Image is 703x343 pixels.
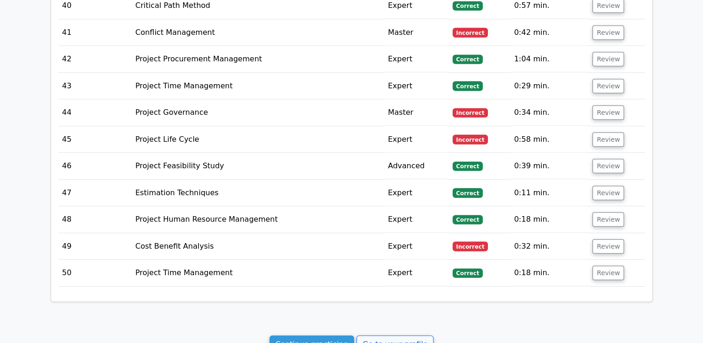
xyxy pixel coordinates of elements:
[384,260,449,286] td: Expert
[131,73,384,99] td: Project Time Management
[453,55,483,64] span: Correct
[592,106,624,120] button: Review
[59,20,132,46] td: 41
[510,206,589,233] td: 0:18 min.
[453,215,483,224] span: Correct
[510,260,589,286] td: 0:18 min.
[592,79,624,93] button: Review
[592,26,624,40] button: Review
[59,260,132,286] td: 50
[131,260,384,286] td: Project Time Management
[59,233,132,260] td: 49
[131,20,384,46] td: Conflict Management
[59,180,132,206] td: 47
[59,46,132,73] td: 42
[453,242,488,251] span: Incorrect
[510,126,589,153] td: 0:58 min.
[510,20,589,46] td: 0:42 min.
[384,99,449,126] td: Master
[592,132,624,147] button: Review
[384,20,449,46] td: Master
[384,180,449,206] td: Expert
[453,188,483,198] span: Correct
[510,99,589,126] td: 0:34 min.
[59,126,132,153] td: 45
[510,46,589,73] td: 1:04 min.
[592,52,624,66] button: Review
[592,186,624,200] button: Review
[384,233,449,260] td: Expert
[453,28,488,37] span: Incorrect
[592,212,624,227] button: Review
[453,81,483,91] span: Correct
[131,180,384,206] td: Estimation Techniques
[453,135,488,144] span: Incorrect
[384,73,449,99] td: Expert
[384,206,449,233] td: Expert
[453,1,483,11] span: Correct
[131,206,384,233] td: Project Human Resource Management
[510,180,589,206] td: 0:11 min.
[592,239,624,254] button: Review
[131,233,384,260] td: Cost Benefit Analysis
[453,108,488,118] span: Incorrect
[510,153,589,179] td: 0:39 min.
[59,73,132,99] td: 43
[510,233,589,260] td: 0:32 min.
[59,153,132,179] td: 46
[131,153,384,179] td: Project Feasibility Study
[453,269,483,278] span: Correct
[131,46,384,73] td: Project Procurement Management
[453,162,483,171] span: Correct
[59,99,132,126] td: 44
[131,126,384,153] td: Project Life Cycle
[384,126,449,153] td: Expert
[592,266,624,280] button: Review
[59,206,132,233] td: 48
[131,99,384,126] td: Project Governance
[384,46,449,73] td: Expert
[510,73,589,99] td: 0:29 min.
[384,153,449,179] td: Advanced
[592,159,624,173] button: Review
